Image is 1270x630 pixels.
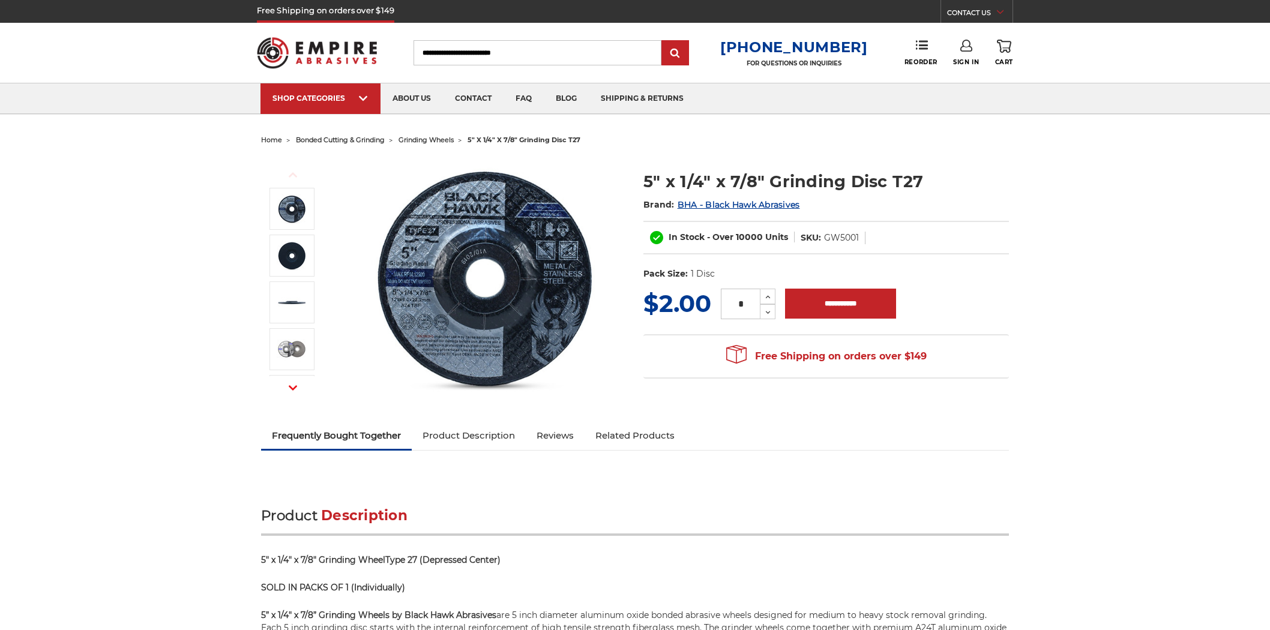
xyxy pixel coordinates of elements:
[526,422,585,449] a: Reviews
[589,83,696,114] a: shipping & returns
[765,232,788,242] span: Units
[947,6,1013,23] a: CONTACT US
[277,287,307,317] img: .25 inch thick 5 inch diameter grinding wheel
[995,58,1013,66] span: Cart
[643,289,711,318] span: $2.00
[736,232,763,242] span: 10000
[381,83,443,114] a: about us
[277,194,307,224] img: 5" x 1/4" x 7/8" Grinding Disc
[261,136,282,144] a: home
[953,58,979,66] span: Sign In
[278,374,307,400] button: Next
[504,83,544,114] a: faq
[277,334,307,364] img: 5 inch x 1/4 inch BHA grinding disc
[261,610,496,620] strong: 5” x 1/4" x 7/8” Grinding Wheels by Black Hawk Abrasives
[663,41,687,65] input: Submit
[278,162,307,188] button: Previous
[643,170,1009,193] h1: 5" x 1/4" x 7/8" Grinding Disc T27
[277,241,307,271] img: BHA grinding disc back
[824,232,859,244] dd: GW5001
[669,232,705,242] span: In Stock
[399,136,454,144] a: grinding wheels
[801,232,821,244] dt: SKU:
[720,59,868,67] p: FOR QUESTIONS OR INQUIRIES
[261,554,385,565] strong: 5" x 1/4" x 7/8" Grinding Wheel
[257,29,377,76] img: Empire Abrasives
[720,38,868,56] a: [PHONE_NUMBER]
[643,199,675,210] span: Brand:
[643,268,688,280] dt: Pack Size:
[261,422,412,449] a: Frequently Bought Together
[321,507,408,524] span: Description
[468,136,580,144] span: 5" x 1/4" x 7/8" grinding disc t27
[261,582,405,593] span: SOLD IN PACKS OF 1 (Individually)
[272,94,369,103] div: SHOP CATEGORIES
[385,554,501,565] strong: Type 27 (Depressed Center)
[544,83,589,114] a: blog
[585,422,685,449] a: Related Products
[364,157,604,397] img: 5" x 1/4" x 7/8" Grinding Disc
[412,422,526,449] a: Product Description
[904,58,937,66] span: Reorder
[443,83,504,114] a: contact
[678,199,800,210] a: BHA - Black Hawk Abrasives
[707,232,733,242] span: - Over
[296,136,385,144] a: bonded cutting & grinding
[995,40,1013,66] a: Cart
[261,507,317,524] span: Product
[726,344,927,368] span: Free Shipping on orders over $149
[691,268,715,280] dd: 1 Disc
[904,40,937,65] a: Reorder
